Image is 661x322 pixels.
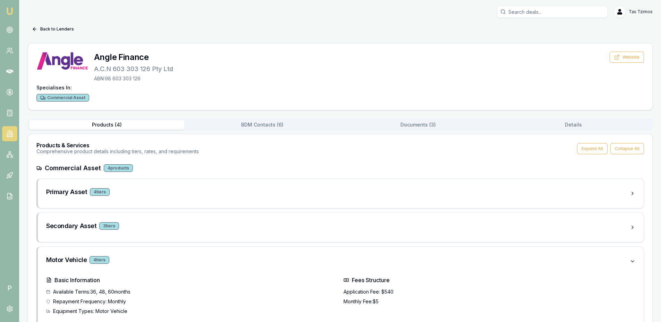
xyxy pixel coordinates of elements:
h4: Specialises In: [36,84,644,91]
button: Back to Lenders [28,24,78,35]
div: 4 tier s [90,256,109,264]
p: Comprehensive product details including tiers, rates, and requirements [36,148,199,155]
img: emu-icon-u.png [6,7,14,15]
span: P [2,280,17,296]
button: BDM Contacts ( 6 ) [185,120,340,130]
h3: Angle Finance [94,52,173,63]
div: 4 products [104,164,133,172]
p: A.C.N 603 303 126 Pty Ltd [94,64,173,74]
span: Equipment Types: Motor Vehicle [53,308,127,315]
div: 4 tier s [90,188,110,196]
button: Documents ( 3 ) [340,120,496,130]
div: Commercial Asset [36,94,89,102]
h4: Basic Information [46,276,338,284]
button: Website [610,52,644,63]
button: Expand All [577,143,608,154]
h3: Commercial Asset [45,163,101,173]
button: Products ( 4 ) [29,120,185,130]
div: 3 tier s [99,222,119,230]
span: Tas Tzimos [629,9,653,15]
span: Repayment Frequency: Monthly [53,298,126,305]
span: Available Terms: 36, 48, 60 months [53,288,130,295]
button: Collapse All [610,143,644,154]
h3: Primary Asset [46,187,87,197]
img: Angle Finance logo [36,52,88,70]
h3: Secondary Asset [46,221,96,231]
span: Monthly Fee: $5 [344,298,379,305]
span: Application Fee: $540 [344,288,393,295]
h4: Fees Structure [344,276,635,284]
h3: Products & Services [36,142,199,148]
input: Search deals [497,6,608,18]
p: ABN: 98 603 303 126 [94,75,173,82]
button: Details [496,120,651,130]
h3: Motor Vehicle [46,255,87,265]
